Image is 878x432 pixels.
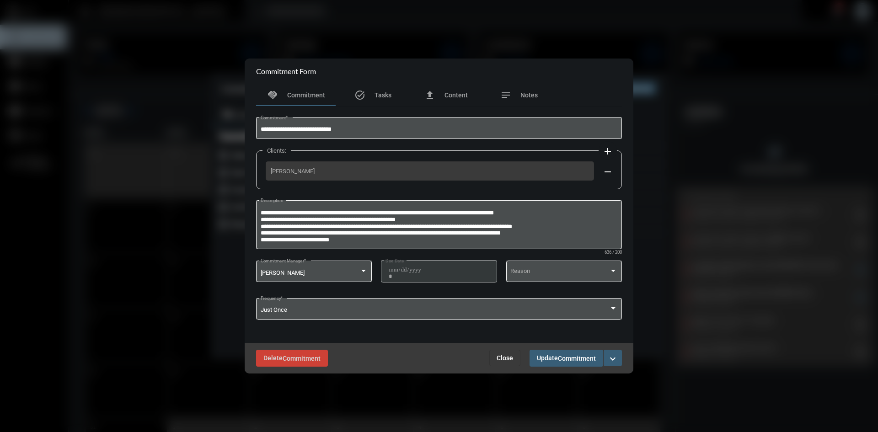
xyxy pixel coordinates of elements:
label: Clients: [262,147,291,154]
mat-icon: task_alt [354,90,365,101]
span: Just Once [261,306,287,313]
span: [PERSON_NAME] [271,168,589,175]
span: Commitment [283,355,321,362]
mat-icon: add [602,146,613,157]
mat-hint: 636 / 200 [605,250,622,255]
span: Tasks [375,91,391,99]
mat-icon: handshake [267,90,278,101]
mat-icon: file_upload [424,90,435,101]
span: Commitment [558,355,596,362]
mat-icon: remove [602,166,613,177]
span: [PERSON_NAME] [261,269,305,276]
span: Delete [263,354,321,362]
button: Close [489,350,520,366]
span: Commitment [287,91,325,99]
span: Notes [520,91,538,99]
span: Close [497,354,513,362]
button: DeleteCommitment [256,350,328,367]
mat-icon: notes [500,90,511,101]
span: Update [537,354,596,362]
span: Content [444,91,468,99]
mat-icon: expand_more [607,353,618,364]
button: UpdateCommitment [530,350,603,367]
h2: Commitment Form [256,67,316,75]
